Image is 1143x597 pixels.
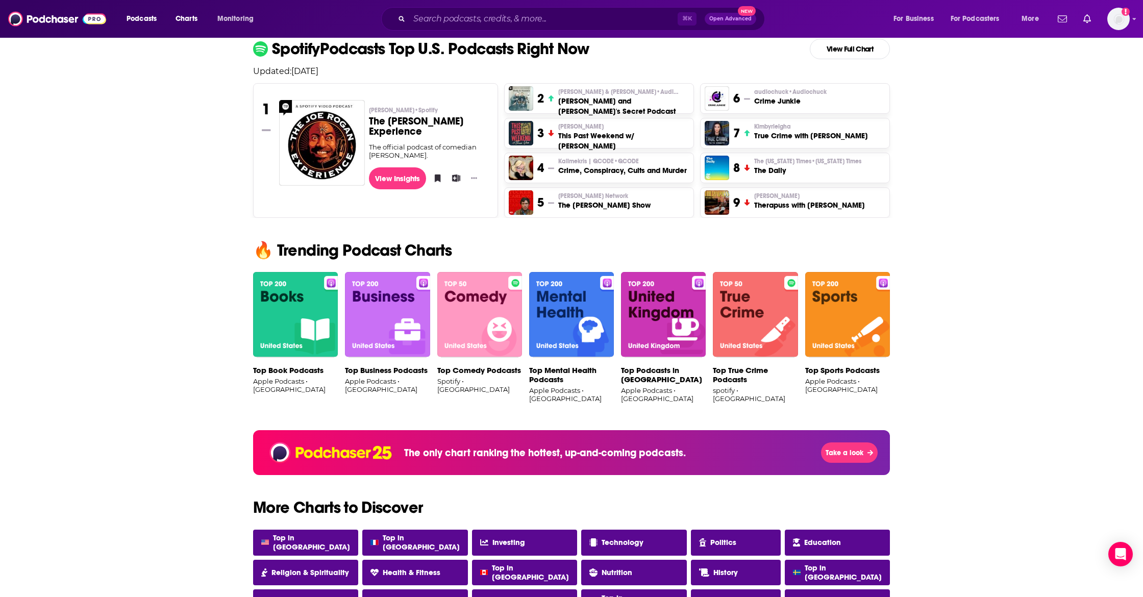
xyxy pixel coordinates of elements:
[345,366,430,375] p: Top Business Podcasts
[467,173,481,183] button: Show More Button
[414,107,438,114] span: • Spotify
[754,192,800,200] span: [PERSON_NAME]
[8,9,106,29] a: Podchaser - Follow, Share and Rate Podcasts
[369,116,490,137] h3: The [PERSON_NAME] Experience
[558,157,687,165] p: Kallmekris | QCODE • QCODE
[656,88,693,95] span: • Audioboom
[785,560,890,586] a: Top in [GEOGRAPHIC_DATA]
[754,157,861,165] span: The [US_STATE] Times
[713,272,798,406] a: banner-Top True Crime PodcastsTop True Crime Podcastsspotify • [GEOGRAPHIC_DATA]
[558,88,689,96] p: Matt McCusker & Shane Gillis • Audioboom
[754,88,827,106] a: audiochuck•AudiochuckCrime Junkie
[558,122,689,131] p: Theo Von
[951,12,1000,26] span: For Podcasters
[245,66,898,76] p: Updated: [DATE]
[279,100,365,186] img: The Joe Rogan Experience
[253,366,338,375] p: Top Book Podcasts
[705,121,729,145] a: True Crime with Kimbyr
[1107,8,1130,30] button: Show profile menu
[738,6,756,16] span: New
[754,157,861,176] a: The [US_STATE] Times•[US_STATE] TimesThe Daily
[169,11,204,27] a: Charts
[383,533,460,552] span: Top in [GEOGRAPHIC_DATA]
[176,12,197,26] span: Charts
[430,170,440,186] button: Bookmark Podcast
[509,190,533,215] img: The Tucker Carlson Show
[754,157,861,165] p: The New York Times • New York Times
[754,96,827,106] h3: Crime Junkie
[705,86,729,111] a: Crime Junkie
[805,366,890,375] p: Top Sports Podcasts
[537,126,544,141] h3: 3
[369,106,490,114] p: Joe Rogan • Spotify
[788,88,827,95] span: • Audiochuck
[262,100,270,118] h3: 1
[558,200,651,210] h3: The [PERSON_NAME] Show
[269,440,392,465] img: Podchaser 25 banner
[602,538,643,547] span: Technology
[492,563,569,582] span: Top in [GEOGRAPHIC_DATA]
[369,106,490,143] a: [PERSON_NAME]•SpotifyThe [PERSON_NAME] Experience
[253,560,358,586] a: Religion & Spirituality
[271,568,349,577] span: Religion & Spirituality
[558,192,628,200] span: [PERSON_NAME] Network
[253,272,338,406] a: banner-Top Book PodcastsTop Book PodcastsApple Podcasts • [GEOGRAPHIC_DATA]
[279,100,365,185] a: The Joe Rogan Experience
[558,192,651,200] p: Tucker Carlson Network
[713,272,798,358] img: banner-Top True Crime Podcasts
[472,560,577,586] a: Top in [GEOGRAPHIC_DATA]
[754,165,861,176] h3: The Daily
[621,272,706,358] img: banner-Top Podcasts in United Kingdom
[754,200,865,210] h3: Therapuss with [PERSON_NAME]
[705,156,729,180] img: The Daily
[558,88,689,116] a: [PERSON_NAME] & [PERSON_NAME]•Audioboom[PERSON_NAME] and [PERSON_NAME]'s Secret Podcast
[709,16,752,21] span: Open Advanced
[581,530,686,556] a: Technology
[509,121,533,145] a: This Past Weekend w/ Theo Von
[678,12,697,26] span: ⌘ K
[733,126,740,141] h3: 7
[369,143,490,159] div: The official podcast of comedian [PERSON_NAME].
[345,272,430,406] a: banner-Top Business PodcastsTop Business PodcastsApple Podcasts • [GEOGRAPHIC_DATA]
[127,12,157,26] span: Podcasts
[362,560,467,586] a: Health & Fitness
[558,192,651,210] a: [PERSON_NAME] NetworkThe [PERSON_NAME] Show
[437,366,522,375] p: Top Comedy Podcasts
[621,272,706,406] a: banner-Top Podcasts in United KingdomTop Podcasts in [GEOGRAPHIC_DATA]Apple Podcasts • [GEOGRAPHI...
[558,165,687,176] h3: Crime, Conspiracy, Cults and Murder
[253,41,268,56] img: spotify Icon
[509,156,533,180] img: Crime, Conspiracy, Cults and Murder
[253,377,338,393] p: Apple Podcasts • [GEOGRAPHIC_DATA]
[713,366,798,384] p: Top True Crime Podcasts
[245,500,898,516] h2: More Charts to Discover
[804,538,841,547] span: Education
[509,86,533,111] img: Matt and Shane's Secret Podcast
[362,530,467,556] a: Top in [GEOGRAPHIC_DATA]
[404,446,686,459] p: The only chart ranking the hottest, up-and-coming podcasts.
[733,195,740,210] h3: 9
[754,88,827,96] p: audiochuck • Audiochuck
[529,272,614,358] img: banner-Top Mental Health Podcasts
[537,91,544,106] h3: 2
[713,386,798,403] p: spotify • [GEOGRAPHIC_DATA]
[826,449,863,457] span: Take a look
[345,272,430,358] img: banner-Top Business Podcasts
[710,538,736,547] span: Politics
[691,560,781,586] a: History
[944,11,1014,27] button: open menu
[805,563,882,582] span: Top in [GEOGRAPHIC_DATA]
[811,158,861,165] span: • [US_STATE] Times
[529,366,614,384] p: Top Mental Health Podcasts
[558,157,687,176] a: Kallmekris | QCODE•QCODECrime, Conspiracy, Cults and Murder
[558,96,689,116] h3: [PERSON_NAME] and [PERSON_NAME]'s Secret Podcast
[492,538,525,547] span: Investing
[537,195,544,210] h3: 5
[119,11,170,27] button: open menu
[537,160,544,176] h3: 4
